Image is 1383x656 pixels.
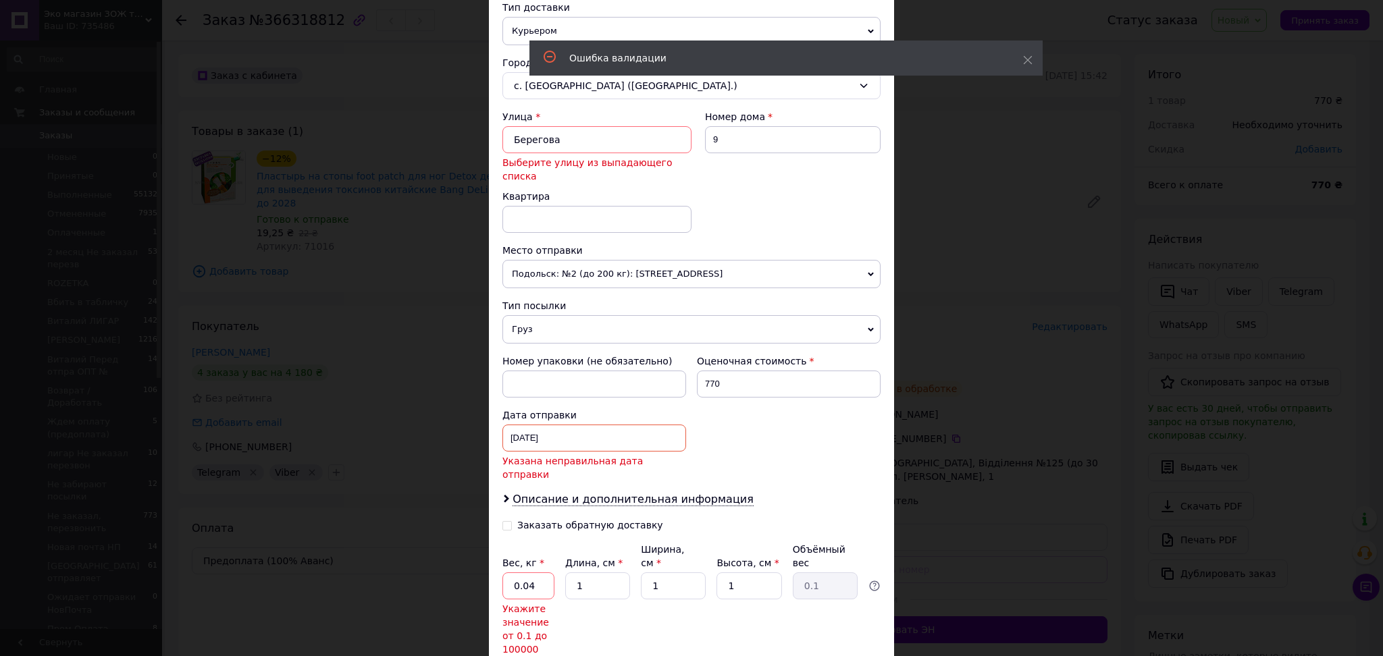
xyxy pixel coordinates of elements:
[502,111,533,122] label: Улица
[502,315,881,344] span: Груз
[697,354,881,368] div: Оценочная стоимость
[502,603,549,655] span: Укажите значение от 0.1 до 100000
[502,191,550,202] span: Квартира
[502,354,686,368] div: Номер упаковки (не обязательно)
[502,2,570,13] span: Тип доставки
[502,245,583,256] span: Место отправки
[502,17,881,45] span: Курьером
[502,454,686,481] span: Указана неправильная дата отправки
[513,493,754,506] span: Описание и дополнительная информация
[502,156,691,183] div: Выберите улицу из выпадающего списка
[569,51,989,65] div: Ошибка валидации
[502,72,881,99] div: с. [GEOGRAPHIC_DATA] ([GEOGRAPHIC_DATA].)
[517,520,663,531] div: Заказать обратную доставку
[716,557,779,568] label: Высота, см
[502,408,686,422] div: Дата отправки
[641,544,684,568] label: Ширина, см
[502,300,566,311] span: Тип посылки
[565,557,623,568] label: Длина, см
[502,557,544,568] label: Вес, кг
[502,260,881,288] span: Подольск: №2 (до 200 кг): [STREET_ADDRESS]
[793,543,858,570] div: Объёмный вес
[502,56,881,70] div: Город
[705,111,765,122] span: Номер дома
